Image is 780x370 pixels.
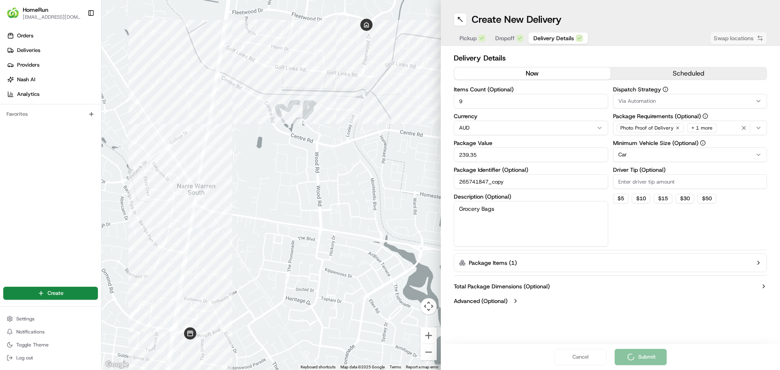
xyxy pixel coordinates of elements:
[3,29,101,42] a: Orders
[3,58,101,71] a: Providers
[611,67,767,80] button: scheduled
[65,115,134,129] a: 💻API Documentation
[613,174,767,189] input: Enter driver tip amount
[454,94,608,108] input: Enter number of items
[420,344,437,360] button: Zoom out
[454,147,608,162] input: Enter package value
[8,8,24,24] img: Nash
[57,137,98,144] a: Powered byPylon
[698,194,716,203] button: $50
[495,34,515,42] span: Dropoff
[16,118,62,126] span: Knowledge Base
[17,76,35,83] span: Nash AI
[3,108,98,121] div: Favorites
[469,259,517,267] label: Package Items ( 1 )
[454,282,550,290] label: Total Package Dimensions (Optional)
[454,140,608,146] label: Package Value
[3,326,98,338] button: Notifications
[454,297,507,305] label: Advanced (Optional)
[3,88,101,101] a: Analytics
[3,313,98,325] button: Settings
[77,118,130,126] span: API Documentation
[138,80,148,90] button: Start new chat
[702,113,708,119] button: Package Requirements (Optional)
[23,6,48,14] button: HomeRun
[459,34,477,42] span: Pickup
[48,290,63,297] span: Create
[8,119,15,125] div: 📗
[472,13,561,26] h1: Create New Delivery
[613,140,767,146] label: Minimum Vehicle Size (Optional)
[17,32,33,39] span: Orders
[3,73,101,86] a: Nash AI
[676,194,694,203] button: $30
[663,87,668,92] button: Dispatch Strategy
[28,78,133,86] div: Start new chat
[613,94,767,108] button: Via Automation
[16,316,35,322] span: Settings
[454,297,767,305] button: Advanced (Optional)
[618,97,656,105] span: Via Automation
[104,359,130,370] a: Open this area in Google Maps (opens a new window)
[3,352,98,364] button: Log out
[454,52,767,64] h2: Delivery Details
[8,78,23,92] img: 1736555255976-a54dd68f-1ca7-489b-9aae-adbdc363a1c4
[454,87,608,92] label: Items Count (Optional)
[632,194,650,203] button: $10
[454,113,608,119] label: Currency
[454,67,611,80] button: now
[454,201,608,247] textarea: Grocery Bags
[69,119,75,125] div: 💻
[654,194,672,203] button: $15
[420,327,437,344] button: Zoom in
[3,287,98,300] button: Create
[454,174,608,189] input: Enter package identifier
[454,282,767,290] button: Total Package Dimensions (Optional)
[28,86,103,92] div: We're available if you need us!
[454,194,608,199] label: Description (Optional)
[23,14,81,20] button: [EMAIL_ADDRESS][DOMAIN_NAME]
[5,115,65,129] a: 📗Knowledge Base
[301,364,336,370] button: Keyboard shortcuts
[420,298,437,314] button: Map camera controls
[81,138,98,144] span: Pylon
[620,125,674,131] span: Photo Proof of Delivery
[613,194,628,203] button: $5
[6,6,19,19] img: HomeRun
[16,355,33,361] span: Log out
[406,365,438,369] a: Report a map error
[533,34,574,42] span: Delivery Details
[340,365,385,369] span: Map data ©2025 Google
[700,140,706,146] button: Minimum Vehicle Size (Optional)
[21,52,134,61] input: Clear
[613,113,767,119] label: Package Requirements (Optional)
[16,342,49,348] span: Toggle Theme
[8,32,148,45] p: Welcome 👋
[104,359,130,370] img: Google
[687,123,717,132] div: + 1 more
[17,47,40,54] span: Deliveries
[390,365,401,369] a: Terms (opens in new tab)
[3,3,84,23] button: HomeRunHomeRun[EMAIL_ADDRESS][DOMAIN_NAME]
[454,167,608,173] label: Package Identifier (Optional)
[16,329,45,335] span: Notifications
[3,44,101,57] a: Deliveries
[454,253,767,272] button: Package Items (1)
[3,339,98,351] button: Toggle Theme
[613,87,767,92] label: Dispatch Strategy
[17,61,39,69] span: Providers
[613,121,767,135] button: Photo Proof of Delivery+ 1 more
[613,167,767,173] label: Driver Tip (Optional)
[17,91,39,98] span: Analytics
